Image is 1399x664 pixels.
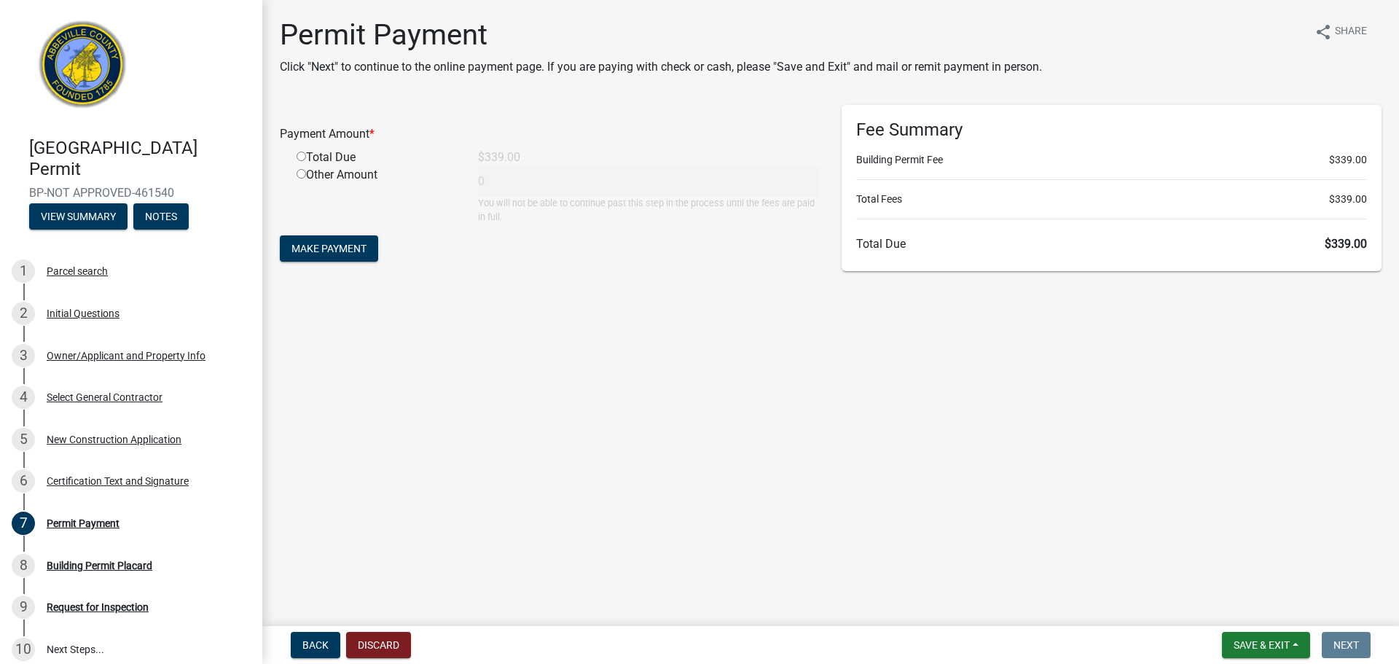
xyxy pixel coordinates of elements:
[12,428,35,451] div: 5
[291,243,367,254] span: Make Payment
[291,632,340,658] button: Back
[1325,237,1367,251] span: $339.00
[1314,23,1332,41] i: share
[1329,192,1367,207] span: $339.00
[29,15,136,122] img: Abbeville County, South Carolina
[12,595,35,619] div: 9
[47,602,149,612] div: Request for Inspection
[47,561,152,571] div: Building Permit Placard
[29,138,251,180] h4: [GEOGRAPHIC_DATA] Permit
[280,17,1042,52] h1: Permit Payment
[29,186,233,200] span: BP-NOT APPROVED-461540
[1322,632,1371,658] button: Next
[12,302,35,325] div: 2
[286,166,467,224] div: Other Amount
[29,203,128,230] button: View Summary
[47,308,119,319] div: Initial Questions
[856,192,1367,207] li: Total Fees
[1234,639,1290,651] span: Save & Exit
[302,639,329,651] span: Back
[12,344,35,367] div: 3
[280,58,1042,76] p: Click "Next" to continue to the online payment page. If you are paying with check or cash, please...
[1335,23,1367,41] span: Share
[12,469,35,493] div: 6
[29,211,128,223] wm-modal-confirm: Summary
[1303,17,1379,46] button: shareShare
[12,638,35,661] div: 10
[269,125,831,143] div: Payment Amount
[47,518,119,528] div: Permit Payment
[1329,152,1367,168] span: $339.00
[12,512,35,535] div: 7
[1333,639,1359,651] span: Next
[133,211,189,223] wm-modal-confirm: Notes
[133,203,189,230] button: Notes
[856,120,1367,141] h6: Fee Summary
[1222,632,1310,658] button: Save & Exit
[346,632,411,658] button: Discard
[12,386,35,409] div: 4
[286,149,467,166] div: Total Due
[280,235,378,262] button: Make Payment
[856,152,1367,168] li: Building Permit Fee
[47,476,189,486] div: Certification Text and Signature
[12,554,35,577] div: 8
[47,351,205,361] div: Owner/Applicant and Property Info
[47,266,108,276] div: Parcel search
[856,237,1367,251] h6: Total Due
[47,392,162,402] div: Select General Contractor
[12,259,35,283] div: 1
[47,434,181,445] div: New Construction Application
